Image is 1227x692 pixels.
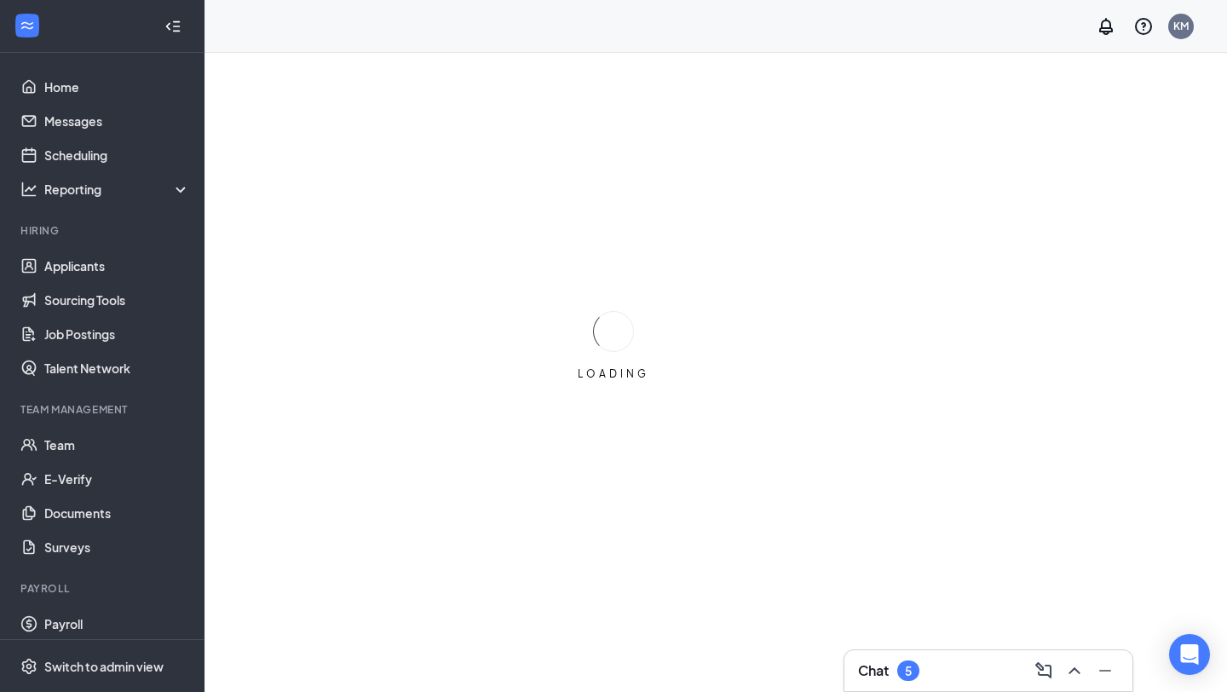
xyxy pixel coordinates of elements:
a: E-Verify [44,462,190,496]
svg: Settings [20,658,37,675]
div: Hiring [20,223,187,238]
a: Surveys [44,530,190,564]
button: Minimize [1092,657,1119,684]
div: Team Management [20,402,187,417]
div: Payroll [20,581,187,596]
button: ComposeMessage [1030,657,1057,684]
div: 5 [905,664,912,678]
a: Talent Network [44,351,190,385]
svg: ComposeMessage [1034,660,1054,681]
a: Home [44,70,190,104]
svg: Notifications [1096,16,1116,37]
div: LOADING [571,366,656,381]
a: Payroll [44,607,190,641]
a: Sourcing Tools [44,283,190,317]
a: Applicants [44,249,190,283]
svg: QuestionInfo [1133,16,1154,37]
div: Open Intercom Messenger [1169,634,1210,675]
svg: Analysis [20,181,37,198]
a: Messages [44,104,190,138]
svg: Minimize [1095,660,1115,681]
button: ChevronUp [1061,657,1088,684]
h3: Chat [858,661,889,680]
a: Job Postings [44,317,190,351]
svg: Collapse [164,18,181,35]
a: Scheduling [44,138,190,172]
div: KM [1173,19,1189,33]
svg: ChevronUp [1064,660,1085,681]
a: Team [44,428,190,462]
div: Switch to admin view [44,658,164,675]
div: Reporting [44,181,191,198]
svg: WorkstreamLogo [19,17,36,34]
a: Documents [44,496,190,530]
